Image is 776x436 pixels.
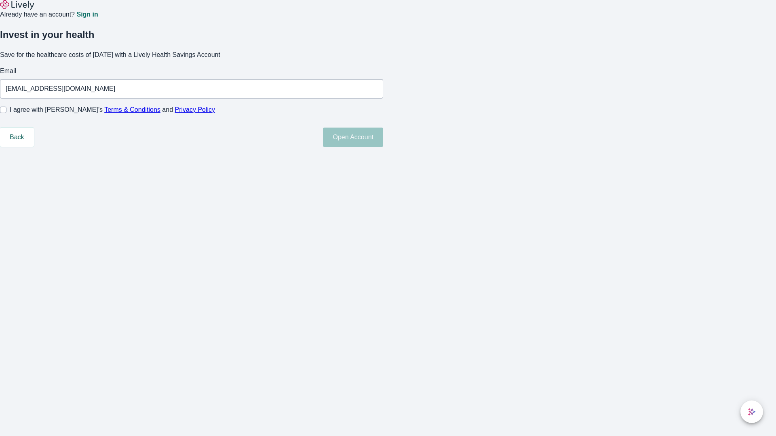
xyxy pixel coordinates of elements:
a: Privacy Policy [175,106,215,113]
span: I agree with [PERSON_NAME]’s and [10,105,215,115]
svg: Lively AI Assistant [748,408,756,416]
button: chat [740,400,763,423]
a: Terms & Conditions [104,106,160,113]
a: Sign in [76,11,98,18]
